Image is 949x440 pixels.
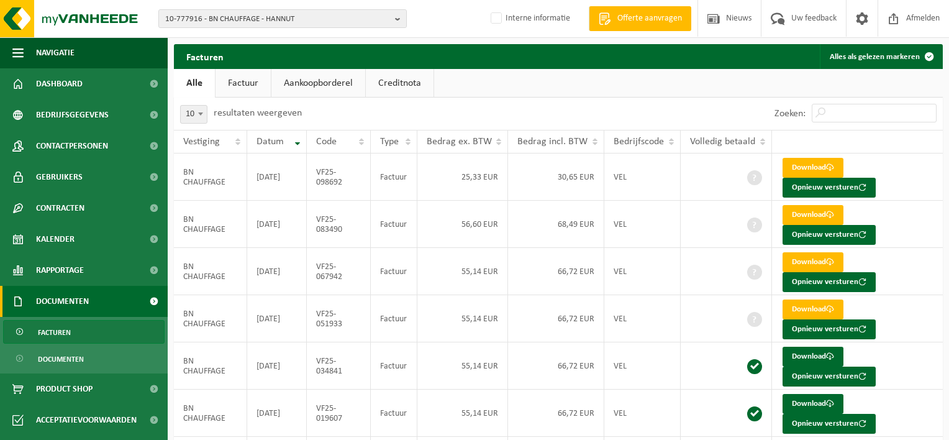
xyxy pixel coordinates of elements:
a: Creditnota [366,69,434,98]
span: 10-777916 - BN CHAUFFAGE - HANNUT [165,10,390,29]
span: Kalender [36,224,75,255]
a: Download [783,347,843,367]
a: Documenten [3,347,165,370]
td: VF25-051933 [307,295,371,342]
td: 66,72 EUR [508,342,604,390]
button: Opnieuw versturen [783,367,876,387]
a: Facturen [3,320,165,344]
td: 55,14 EUR [417,295,509,342]
span: Rapportage [36,255,84,286]
span: 10 [181,106,207,123]
span: Bedrag incl. BTW [517,137,588,147]
td: VF25-098692 [307,154,371,201]
td: BN CHAUFFAGE [174,295,247,342]
td: 66,72 EUR [508,295,604,342]
td: 66,72 EUR [508,390,604,437]
span: Navigatie [36,37,75,68]
td: 55,14 EUR [417,390,509,437]
td: VF25-019607 [307,390,371,437]
a: Download [783,252,843,272]
td: 55,14 EUR [417,342,509,390]
button: Opnieuw versturen [783,319,876,339]
a: Aankoopborderel [271,69,365,98]
td: [DATE] [247,342,307,390]
td: VF25-083490 [307,201,371,248]
a: Download [783,394,843,414]
td: VEL [604,154,681,201]
td: VEL [604,342,681,390]
span: Contracten [36,193,84,224]
td: 30,65 EUR [508,154,604,201]
td: VEL [604,295,681,342]
label: resultaten weergeven [214,108,302,118]
button: Opnieuw versturen [783,178,876,198]
span: Vestiging [183,137,220,147]
td: 56,60 EUR [417,201,509,248]
td: Factuur [371,295,417,342]
button: Alles als gelezen markeren [820,44,942,69]
td: VEL [604,201,681,248]
span: Documenten [38,347,84,371]
span: Acceptatievoorwaarden [36,405,137,436]
td: BN CHAUFFAGE [174,201,247,248]
span: Documenten [36,286,89,317]
td: VEL [604,248,681,295]
td: BN CHAUFFAGE [174,154,247,201]
label: Zoeken: [774,109,806,119]
td: 66,72 EUR [508,248,604,295]
span: Code [316,137,337,147]
span: Contactpersonen [36,131,108,162]
td: Factuur [371,390,417,437]
span: Volledig betaald [690,137,755,147]
button: 10-777916 - BN CHAUFFAGE - HANNUT [158,9,407,28]
td: BN CHAUFFAGE [174,248,247,295]
button: Opnieuw versturen [783,272,876,292]
td: Factuur [371,342,417,390]
td: [DATE] [247,248,307,295]
a: Alle [174,69,215,98]
a: Download [783,158,843,178]
td: 25,33 EUR [417,154,509,201]
td: Factuur [371,201,417,248]
td: [DATE] [247,154,307,201]
button: Opnieuw versturen [783,225,876,245]
td: VF25-067942 [307,248,371,295]
td: 68,49 EUR [508,201,604,248]
span: Bedrijfscode [614,137,664,147]
td: VF25-034841 [307,342,371,390]
span: 10 [180,105,207,124]
td: [DATE] [247,390,307,437]
a: Factuur [216,69,271,98]
span: Offerte aanvragen [614,12,685,25]
a: Offerte aanvragen [589,6,691,31]
span: Product Shop [36,374,93,405]
span: Facturen [38,321,71,344]
span: Datum [257,137,284,147]
span: Gebruikers [36,162,83,193]
span: Type [380,137,399,147]
td: [DATE] [247,201,307,248]
td: VEL [604,390,681,437]
td: [DATE] [247,295,307,342]
label: Interne informatie [488,9,570,28]
td: BN CHAUFFAGE [174,342,247,390]
h2: Facturen [174,44,236,68]
a: Download [783,300,843,319]
a: Download [783,205,843,225]
td: Factuur [371,154,417,201]
span: Bedrijfsgegevens [36,99,109,131]
span: Dashboard [36,68,83,99]
td: BN CHAUFFAGE [174,390,247,437]
span: Bedrag ex. BTW [427,137,492,147]
button: Opnieuw versturen [783,414,876,434]
td: 55,14 EUR [417,248,509,295]
td: Factuur [371,248,417,295]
